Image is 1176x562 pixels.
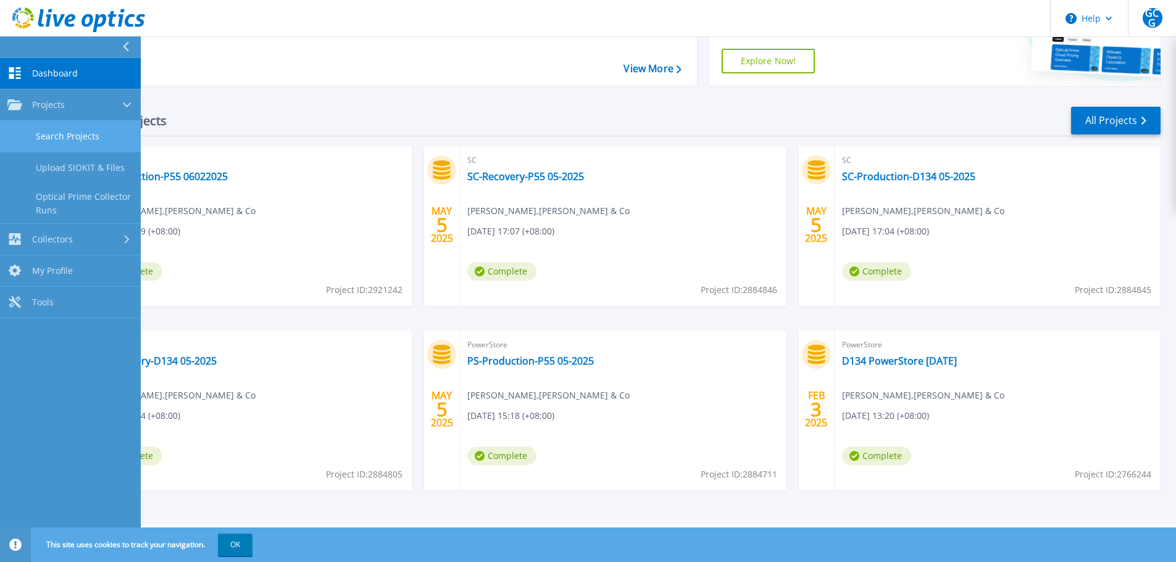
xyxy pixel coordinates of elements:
[467,389,630,402] span: [PERSON_NAME] , [PERSON_NAME] & Co
[842,338,1153,352] span: PowerStore
[811,220,822,230] span: 5
[467,338,778,352] span: PowerStore
[701,468,777,481] span: Project ID: 2884711
[93,204,256,218] span: [PERSON_NAME] , [PERSON_NAME] & Co
[34,534,252,556] span: This site uses cookies to track your navigation.
[93,355,217,367] a: PS-Recovery-D134 05-2025
[467,170,584,183] a: SC-Recovery-P55 05-2025
[467,225,554,238] span: [DATE] 17:07 (+08:00)
[722,49,815,73] a: Explore Now!
[436,220,448,230] span: 5
[467,154,778,167] span: SC
[842,262,911,281] span: Complete
[218,534,252,556] button: OK
[93,154,404,167] span: PowerStore
[430,202,454,247] div: MAY 2025
[467,447,536,465] span: Complete
[842,355,957,367] a: D134 PowerStore [DATE]
[467,204,630,218] span: [PERSON_NAME] , [PERSON_NAME] & Co
[804,387,828,432] div: FEB 2025
[32,99,65,110] span: Projects
[93,338,404,352] span: PowerStore
[811,404,822,415] span: 3
[326,468,402,481] span: Project ID: 2884805
[842,204,1004,218] span: [PERSON_NAME] , [PERSON_NAME] & Co
[842,447,911,465] span: Complete
[32,68,78,79] span: Dashboard
[467,355,594,367] a: PS-Production-P55 05-2025
[842,154,1153,167] span: SC
[326,283,402,297] span: Project ID: 2921242
[1143,8,1162,28] span: GCG
[93,170,228,183] a: PS-Production-P55 06022025
[804,202,828,247] div: MAY 2025
[430,387,454,432] div: MAY 2025
[623,63,681,75] a: View More
[93,389,256,402] span: [PERSON_NAME] , [PERSON_NAME] & Co
[1075,468,1151,481] span: Project ID: 2766244
[32,234,73,245] span: Collectors
[842,170,975,183] a: SC-Production-D134 05-2025
[701,283,777,297] span: Project ID: 2884846
[32,297,54,308] span: Tools
[1071,107,1161,134] a: All Projects
[1075,283,1151,297] span: Project ID: 2884845
[436,404,448,415] span: 5
[842,409,929,423] span: [DATE] 13:20 (+08:00)
[467,409,554,423] span: [DATE] 15:18 (+08:00)
[842,389,1004,402] span: [PERSON_NAME] , [PERSON_NAME] & Co
[467,262,536,281] span: Complete
[32,265,73,276] span: My Profile
[842,225,929,238] span: [DATE] 17:04 (+08:00)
